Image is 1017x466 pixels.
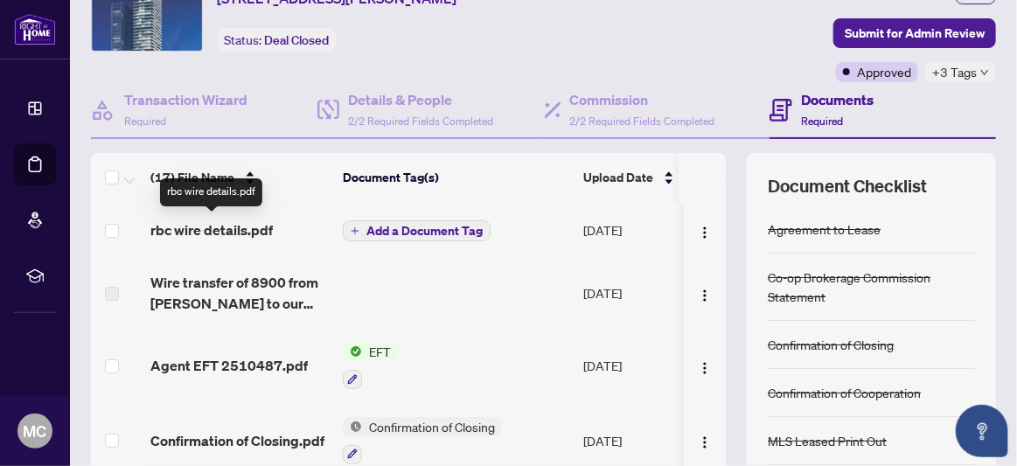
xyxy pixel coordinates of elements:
button: Logo [691,427,719,455]
span: Required [124,115,166,128]
img: Logo [698,289,712,303]
span: Add a Document Tag [366,225,483,237]
h4: Documents [801,89,874,110]
span: Wire transfer of 8900 from [PERSON_NAME] to our brokerage trust account by mistake.pdf [150,272,329,314]
button: Status IconConfirmation of Closing [343,417,502,464]
span: (17) File Name [150,168,234,187]
th: Document Tag(s) [336,153,576,202]
img: Logo [698,226,712,240]
span: Deal Closed [264,32,329,48]
div: Co-op Brokerage Commission Statement [768,268,975,306]
div: Confirmation of Closing [768,335,894,354]
img: Logo [698,361,712,375]
div: Status: [217,28,336,52]
span: Required [801,115,843,128]
button: Add a Document Tag [343,219,491,242]
button: Add a Document Tag [343,220,491,241]
div: rbc wire details.pdf [160,178,262,206]
span: Document Checklist [768,174,927,198]
span: Confirmation of Closing [362,417,502,436]
button: Open asap [956,405,1008,457]
img: logo [14,13,56,45]
span: 2/2 Required Fields Completed [348,115,493,128]
div: Confirmation of Cooperation [768,383,921,402]
button: Logo [691,279,719,307]
h4: Details & People [348,89,493,110]
img: Status Icon [343,417,362,436]
span: plus [351,226,359,235]
span: Upload Date [583,168,653,187]
span: Confirmation of Closing.pdf [150,430,324,451]
button: Status IconEFT [343,342,398,389]
button: Submit for Admin Review [833,18,996,48]
button: Logo [691,351,719,379]
h4: Transaction Wizard [124,89,247,110]
span: MC [24,419,47,443]
h4: Commission [570,89,715,110]
span: 2/2 Required Fields Completed [570,115,715,128]
span: +3 Tags [932,62,977,82]
span: down [980,68,989,77]
img: Status Icon [343,342,362,361]
span: rbc wire details.pdf [150,219,273,240]
img: Logo [698,435,712,449]
td: [DATE] [576,202,695,258]
th: (17) File Name [143,153,336,202]
span: Approved [857,62,911,81]
td: [DATE] [576,258,695,328]
div: MLS Leased Print Out [768,431,887,450]
td: [DATE] [576,328,695,403]
span: EFT [362,342,398,361]
span: Agent EFT 2510487.pdf [150,355,308,376]
span: Submit for Admin Review [845,19,985,47]
div: Agreement to Lease [768,219,881,239]
button: Logo [691,216,719,244]
th: Upload Date [576,153,695,202]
